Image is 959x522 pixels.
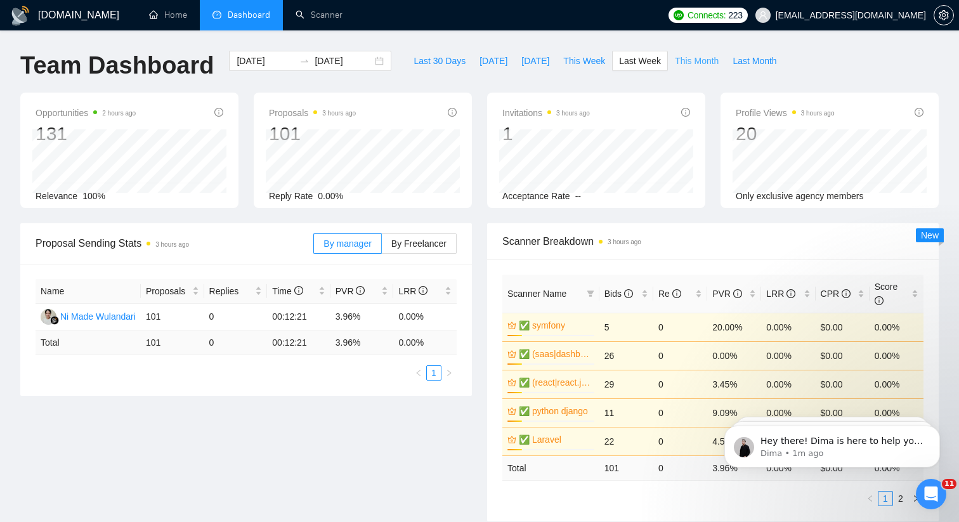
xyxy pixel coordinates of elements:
[681,108,690,117] span: info-circle
[36,235,313,251] span: Proposal Sending Stats
[866,495,874,502] span: left
[816,370,870,398] td: $0.00
[801,110,835,117] time: 3 hours ago
[908,491,923,506] button: right
[761,313,815,341] td: 0.00%
[842,289,851,298] span: info-circle
[393,330,457,355] td: 0.00 %
[821,289,851,299] span: CPR
[214,108,223,117] span: info-circle
[36,122,136,146] div: 131
[480,54,507,68] span: [DATE]
[878,491,893,506] li: 1
[604,289,633,299] span: Bids
[875,282,898,306] span: Score
[315,54,372,68] input: End date
[149,10,187,20] a: homeHome
[36,279,141,304] th: Name
[514,51,556,71] button: [DATE]
[575,191,581,201] span: --
[766,289,795,299] span: LRR
[141,330,204,355] td: 101
[299,56,310,66] span: swap-right
[599,455,653,480] td: 101
[294,286,303,295] span: info-circle
[507,321,516,330] span: crown
[473,51,514,71] button: [DATE]
[441,365,457,381] button: right
[502,105,590,121] span: Invitations
[658,289,681,299] span: Re
[705,399,959,488] iframe: Intercom notifications message
[599,398,653,427] td: 11
[441,365,457,381] li: Next Page
[908,491,923,506] li: Next Page
[786,289,795,298] span: info-circle
[672,289,681,298] span: info-circle
[296,10,342,20] a: searchScanner
[733,289,742,298] span: info-circle
[726,51,783,71] button: Last Month
[599,370,653,398] td: 29
[204,304,268,330] td: 0
[563,54,605,68] span: This Week
[10,6,30,26] img: logo
[209,284,253,298] span: Replies
[20,51,214,81] h1: Team Dashboard
[448,108,457,117] span: info-circle
[870,370,923,398] td: 0.00%
[427,366,441,380] a: 1
[942,479,956,489] span: 11
[269,122,356,146] div: 101
[619,54,661,68] span: Last Week
[323,238,371,249] span: By manager
[759,11,767,20] span: user
[761,341,815,370] td: 0.00%
[934,10,954,20] a: setting
[608,238,641,245] time: 3 hours ago
[356,286,365,295] span: info-circle
[269,191,313,201] span: Reply Rate
[155,241,189,248] time: 3 hours ago
[102,110,136,117] time: 2 hours ago
[141,279,204,304] th: Proposals
[146,284,190,298] span: Proposals
[674,10,684,20] img: upwork-logo.png
[736,191,864,201] span: Only exclusive agency members
[816,341,870,370] td: $0.00
[894,492,908,506] a: 2
[414,54,466,68] span: Last 30 Days
[322,110,356,117] time: 3 hours ago
[736,105,835,121] span: Profile Views
[426,365,441,381] li: 1
[893,491,908,506] li: 2
[36,330,141,355] td: Total
[624,289,633,298] span: info-circle
[272,286,303,296] span: Time
[411,365,426,381] button: left
[141,304,204,330] td: 101
[82,191,105,201] span: 100%
[507,349,516,358] span: crown
[507,378,516,387] span: crown
[612,51,668,71] button: Last Week
[870,341,923,370] td: 0.00%
[393,304,457,330] td: 0.00%
[60,310,136,323] div: Ni Made Wulandari
[237,54,294,68] input: Start date
[50,316,59,325] img: gigradar-bm.png
[599,341,653,370] td: 26
[204,330,268,355] td: 0
[707,370,761,398] td: 3.45%
[599,427,653,455] td: 22
[36,105,136,121] span: Opportunities
[228,10,270,20] span: Dashboard
[870,313,923,341] td: 0.00%
[299,56,310,66] span: to
[445,369,453,377] span: right
[419,286,427,295] span: info-circle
